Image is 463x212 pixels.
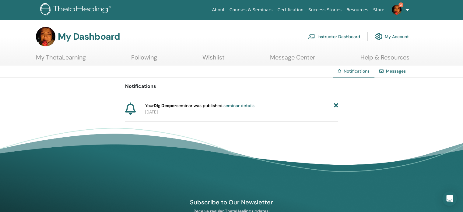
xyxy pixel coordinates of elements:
a: My ThetaLearning [36,54,86,66]
h3: My Dashboard [58,31,120,42]
a: Success Stories [306,4,344,16]
span: Your seminar was published. [145,102,254,109]
img: chalkboard-teacher.svg [308,34,315,39]
a: About [209,4,227,16]
img: cog.svg [375,31,382,42]
a: Following [131,54,157,66]
div: Open Intercom Messenger [442,191,457,206]
a: Help & Resources [360,54,409,66]
span: 3 [398,2,403,7]
a: Certification [275,4,306,16]
a: seminar details [223,103,254,108]
a: Store [371,4,387,16]
img: default.jpg [392,5,402,15]
a: Message Center [270,54,315,66]
span: Notifications [344,68,370,74]
strong: Dig Deeper [154,103,176,108]
a: Wishlist [202,54,225,66]
img: default.jpg [36,27,55,46]
a: Instructor Dashboard [308,30,360,43]
p: [DATE] [145,109,338,115]
p: Notifications [125,83,338,90]
a: Courses & Seminars [227,4,275,16]
h4: Subscribe to Our Newsletter [161,198,302,206]
a: Resources [344,4,371,16]
a: My Account [375,30,409,43]
img: logo.png [40,3,113,17]
a: Messages [386,68,406,74]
